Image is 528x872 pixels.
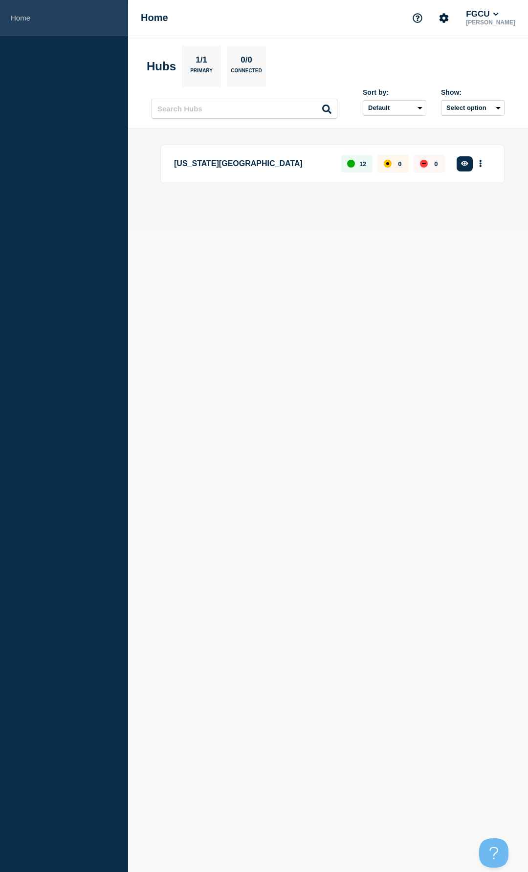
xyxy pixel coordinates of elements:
[464,19,517,26] p: [PERSON_NAME]
[363,100,426,116] select: Sort by
[359,160,366,168] p: 12
[420,160,428,168] div: down
[190,68,213,78] p: Primary
[398,160,401,168] p: 0
[237,55,256,68] p: 0/0
[384,160,392,168] div: affected
[407,8,428,28] button: Support
[474,155,487,173] button: More actions
[441,88,505,96] div: Show:
[141,12,168,23] h1: Home
[434,8,454,28] button: Account settings
[152,99,337,119] input: Search Hubs
[464,9,501,19] button: FGCU
[147,60,176,73] h2: Hubs
[434,160,438,168] p: 0
[363,88,426,96] div: Sort by:
[174,155,330,173] p: [US_STATE][GEOGRAPHIC_DATA]
[479,838,508,868] iframe: Help Scout Beacon - Open
[231,68,262,78] p: Connected
[347,160,355,168] div: up
[441,100,505,116] button: Select option
[192,55,211,68] p: 1/1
